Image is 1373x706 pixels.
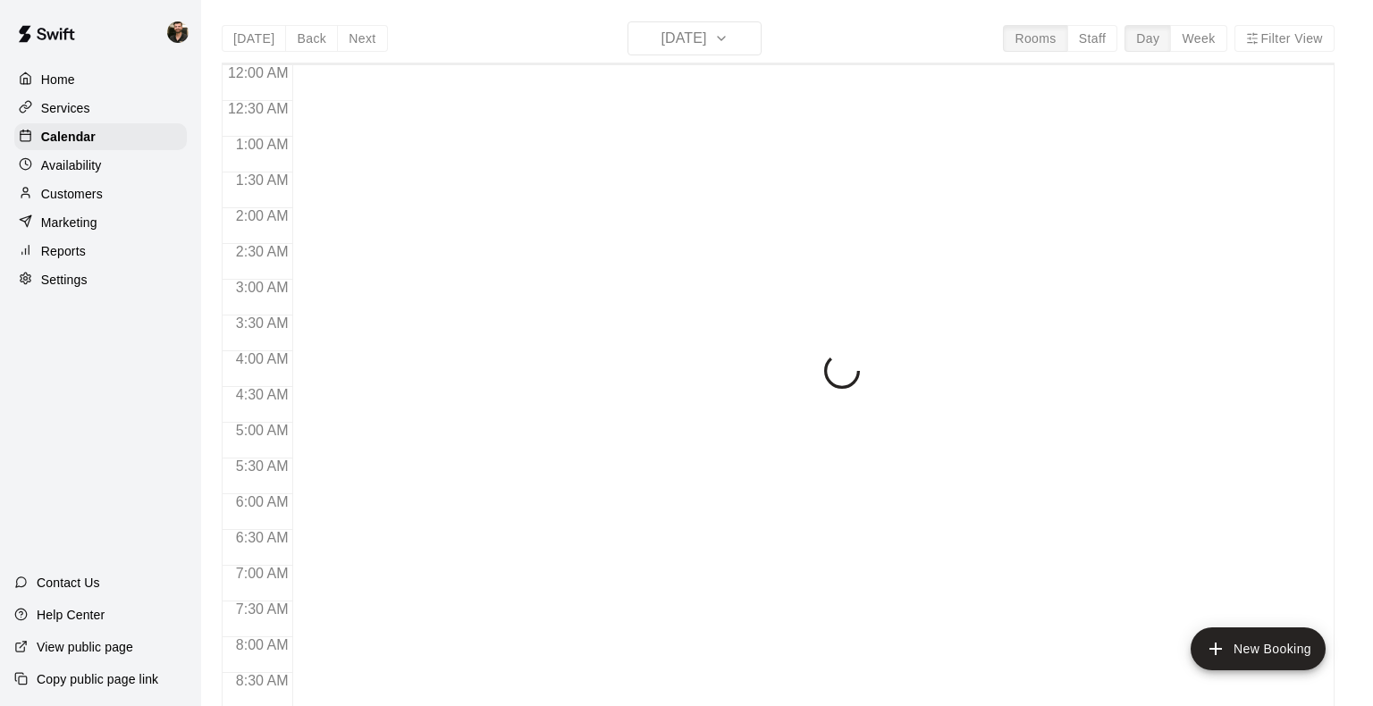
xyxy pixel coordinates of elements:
span: 1:00 AM [232,137,293,152]
a: Customers [14,181,187,207]
a: Settings [14,266,187,293]
p: Availability [41,156,102,174]
a: Availability [14,152,187,179]
a: Services [14,95,187,122]
p: View public page [37,638,133,656]
span: 3:00 AM [232,280,293,295]
span: 12:00 AM [223,65,293,80]
p: Settings [41,271,88,289]
a: Marketing [14,209,187,236]
a: Calendar [14,123,187,150]
span: 4:30 AM [232,387,293,402]
span: 8:00 AM [232,637,293,652]
p: Copy public page link [37,670,158,688]
span: 7:00 AM [232,566,293,581]
span: 12:30 AM [223,101,293,116]
span: 5:00 AM [232,423,293,438]
span: 6:00 AM [232,494,293,509]
p: Help Center [37,606,105,624]
div: Jacob Fisher [164,14,201,50]
p: Contact Us [37,574,100,592]
span: 6:30 AM [232,530,293,545]
img: Jacob Fisher [167,21,189,43]
span: 4:00 AM [232,351,293,366]
span: 3:30 AM [232,315,293,331]
span: 5:30 AM [232,458,293,474]
p: Reports [41,242,86,260]
span: 8:30 AM [232,673,293,688]
span: 2:30 AM [232,244,293,259]
p: Calendar [41,128,96,146]
p: Services [41,99,90,117]
span: 7:30 AM [232,601,293,617]
span: 2:00 AM [232,208,293,223]
p: Customers [41,185,103,203]
a: Reports [14,238,187,265]
a: Home [14,66,187,93]
span: 1:30 AM [232,172,293,188]
p: Home [41,71,75,88]
p: Marketing [41,214,97,231]
button: add [1191,627,1326,670]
